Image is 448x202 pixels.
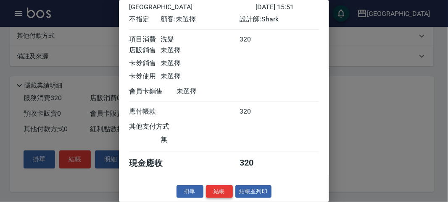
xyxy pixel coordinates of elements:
div: 應付帳款 [129,107,161,116]
div: [GEOGRAPHIC_DATA] [129,3,256,11]
div: 未選擇 [161,46,240,55]
div: 未選擇 [177,87,256,96]
div: 會員卡銷售 [129,87,177,96]
div: 現金應收 [129,158,177,169]
div: 卡券使用 [129,72,161,81]
div: 320 [240,107,271,116]
button: 掛單 [177,185,203,198]
div: 洗髮 [161,35,240,44]
div: 320 [240,35,271,44]
div: 未選擇 [161,59,240,68]
button: 結帳並列印 [235,185,272,198]
div: 無 [161,135,240,144]
div: 設計師: Shark [240,15,319,24]
div: 項目消費 [129,35,161,44]
button: 結帳 [206,185,233,198]
div: 卡券銷售 [129,59,161,68]
div: 其他支付方式 [129,122,192,131]
div: 不指定 [129,15,161,24]
div: 店販銷售 [129,46,161,55]
div: 未選擇 [161,72,240,81]
div: [DATE] 15:51 [256,3,319,11]
div: 320 [240,158,271,169]
div: 顧客: 未選擇 [161,15,240,24]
